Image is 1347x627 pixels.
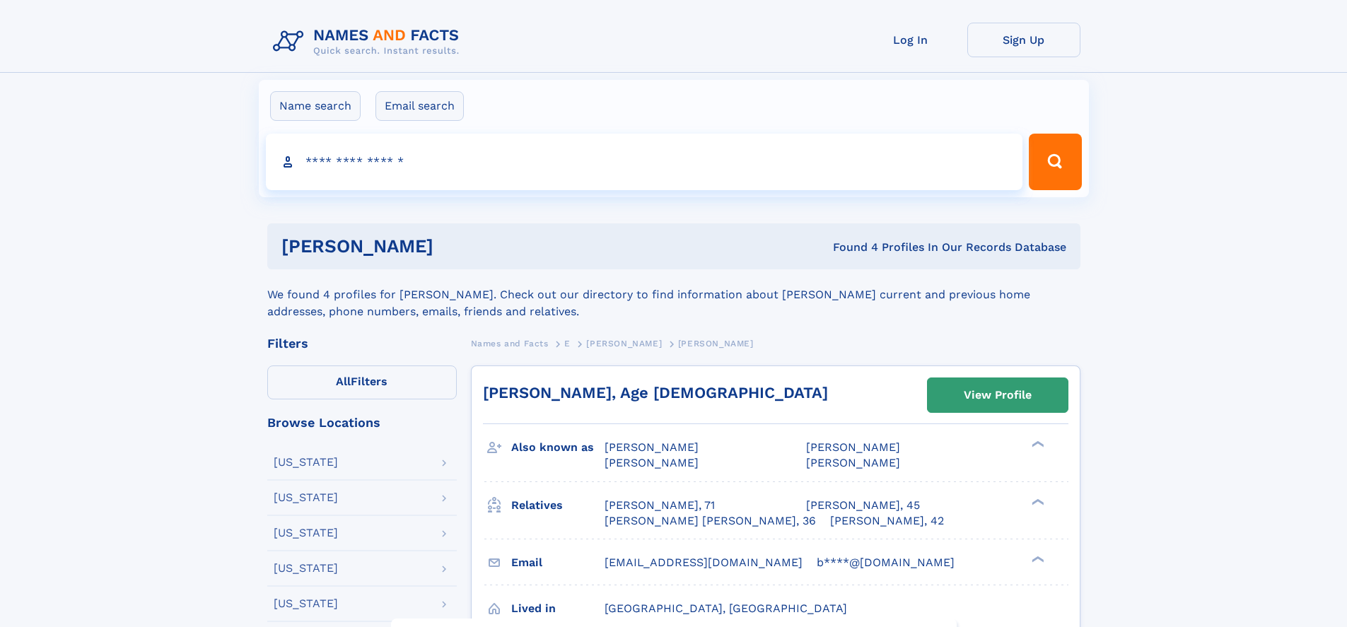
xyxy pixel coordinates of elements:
[830,513,944,529] a: [PERSON_NAME], 42
[564,339,571,348] span: E
[605,456,699,469] span: [PERSON_NAME]
[605,602,847,615] span: [GEOGRAPHIC_DATA], [GEOGRAPHIC_DATA]
[274,457,338,468] div: [US_STATE]
[586,334,662,352] a: [PERSON_NAME]
[806,498,920,513] a: [PERSON_NAME], 45
[586,339,662,348] span: [PERSON_NAME]
[633,240,1066,255] div: Found 4 Profiles In Our Records Database
[928,378,1068,412] a: View Profile
[605,440,699,454] span: [PERSON_NAME]
[1028,554,1045,563] div: ❯
[511,493,605,517] h3: Relatives
[511,597,605,621] h3: Lived in
[854,23,967,57] a: Log In
[336,375,351,388] span: All
[605,556,803,569] span: [EMAIL_ADDRESS][DOMAIN_NAME]
[806,456,900,469] span: [PERSON_NAME]
[1029,134,1081,190] button: Search Button
[267,416,457,429] div: Browse Locations
[274,563,338,574] div: [US_STATE]
[267,269,1080,320] div: We found 4 profiles for [PERSON_NAME]. Check out our directory to find information about [PERSON_...
[274,527,338,539] div: [US_STATE]
[806,440,900,454] span: [PERSON_NAME]
[270,91,361,121] label: Name search
[267,365,457,399] label: Filters
[274,492,338,503] div: [US_STATE]
[1028,497,1045,506] div: ❯
[266,134,1023,190] input: search input
[274,598,338,609] div: [US_STATE]
[267,23,471,61] img: Logo Names and Facts
[1028,440,1045,449] div: ❯
[564,334,571,352] a: E
[605,498,715,513] a: [PERSON_NAME], 71
[483,384,828,402] a: [PERSON_NAME], Age [DEMOGRAPHIC_DATA]
[964,379,1032,411] div: View Profile
[471,334,549,352] a: Names and Facts
[375,91,464,121] label: Email search
[967,23,1080,57] a: Sign Up
[281,238,634,255] h1: [PERSON_NAME]
[605,513,816,529] a: [PERSON_NAME] [PERSON_NAME], 36
[511,435,605,459] h3: Also known as
[678,339,754,348] span: [PERSON_NAME]
[511,551,605,575] h3: Email
[267,337,457,350] div: Filters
